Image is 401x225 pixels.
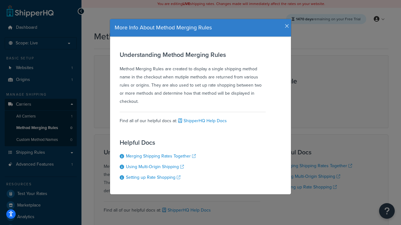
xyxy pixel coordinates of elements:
[120,139,196,146] h3: Helpful Docs
[115,24,286,32] h4: More Info About Method Merging Rules
[120,112,266,125] div: Find all of our helpful docs at:
[126,174,180,181] a: Setting up Rate Shopping
[126,153,196,159] a: Merging Shipping Rates Together
[120,51,266,106] div: Method Merging Rules are created to display a single shipping method name in the checkout when mu...
[120,51,266,58] h3: Understanding Method Merging Rules
[126,163,184,170] a: Using Multi-Origin Shipping
[177,117,227,124] a: ShipperHQ Help Docs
